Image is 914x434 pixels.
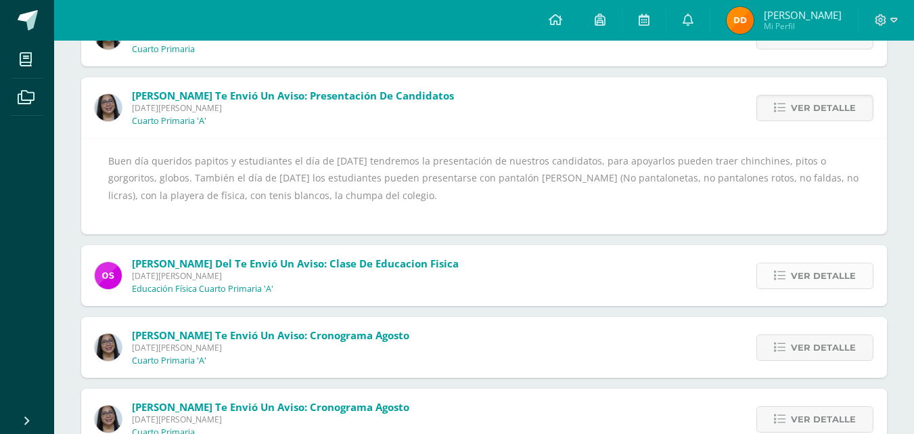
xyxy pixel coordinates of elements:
img: bce0f8ceb38355b742bd4151c3279ece.png [95,262,122,289]
span: [DATE][PERSON_NAME] [132,342,409,353]
div: Buen día queridos papitos y estudiantes el día de [DATE] tendremos la presentación de nuestros ca... [108,152,860,221]
img: 90c3bb5543f2970d9a0839e1ce488333.png [95,406,122,433]
span: Ver detalle [791,263,856,288]
p: Cuarto Primaria 'A' [132,355,206,366]
p: Cuarto Primaria 'A' [132,116,206,127]
span: [PERSON_NAME] te envió un aviso: Cronograma Agosto [132,328,409,342]
img: 90c3bb5543f2970d9a0839e1ce488333.png [95,334,122,361]
img: 4325423ba556662e4b930845d3a4c011.png [727,7,754,34]
span: [DATE][PERSON_NAME] [132,102,454,114]
span: [PERSON_NAME] [764,8,842,22]
span: Ver detalle [791,407,856,432]
span: Ver detalle [791,335,856,360]
span: [PERSON_NAME] te envió un aviso: Cronograma Agosto [132,400,409,414]
img: 90c3bb5543f2970d9a0839e1ce488333.png [95,94,122,121]
span: [PERSON_NAME] del te envió un aviso: Clase de educacion fisica [132,257,459,270]
p: Cuarto Primaria [132,44,195,55]
p: Educación Física Cuarto Primaria 'A' [132,284,273,295]
span: Ver detalle [791,95,856,121]
span: [DATE][PERSON_NAME] [132,414,409,425]
span: [DATE][PERSON_NAME] [132,270,459,282]
span: Mi Perfil [764,20,842,32]
span: [PERSON_NAME] te envió un aviso: Presentación de candidatos [132,89,454,102]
